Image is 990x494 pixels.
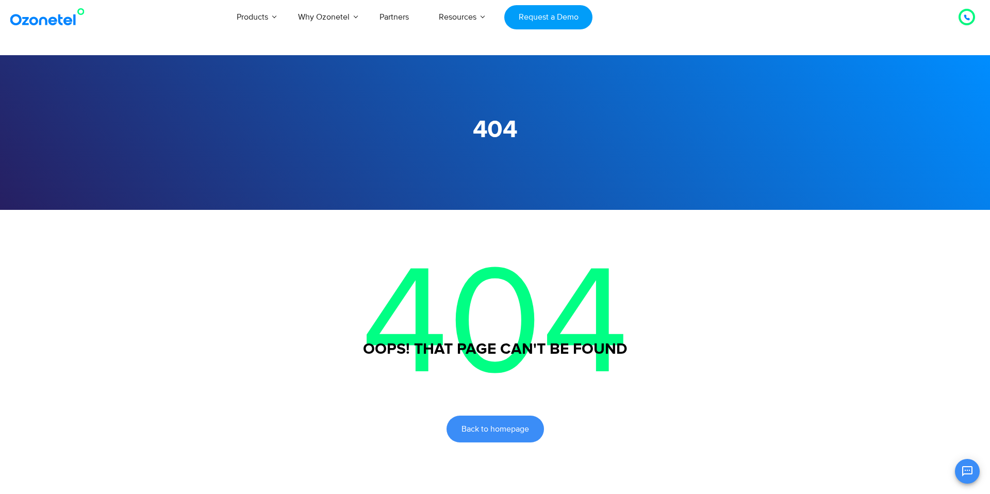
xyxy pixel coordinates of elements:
h1: 404 [173,116,817,144]
h3: Oops! That page can't be found [173,339,817,359]
a: Request a Demo [504,5,592,29]
button: Open chat [955,459,980,484]
span: Back to homepage [461,425,529,433]
p: 404 [173,210,817,441]
a: Back to homepage [447,416,544,442]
